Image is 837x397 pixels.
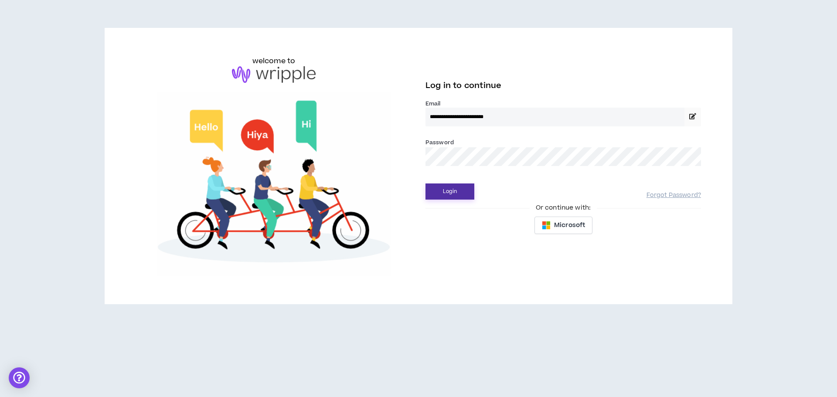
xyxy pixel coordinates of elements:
[252,56,296,66] h6: welcome to
[554,221,585,230] span: Microsoft
[136,92,412,276] img: Welcome to Wripple
[9,367,30,388] div: Open Intercom Messenger
[425,80,501,91] span: Log in to continue
[534,217,592,234] button: Microsoft
[530,203,597,213] span: Or continue with:
[425,100,701,108] label: Email
[425,183,474,200] button: Login
[646,191,701,200] a: Forgot Password?
[232,66,316,83] img: logo-brand.png
[425,139,454,146] label: Password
